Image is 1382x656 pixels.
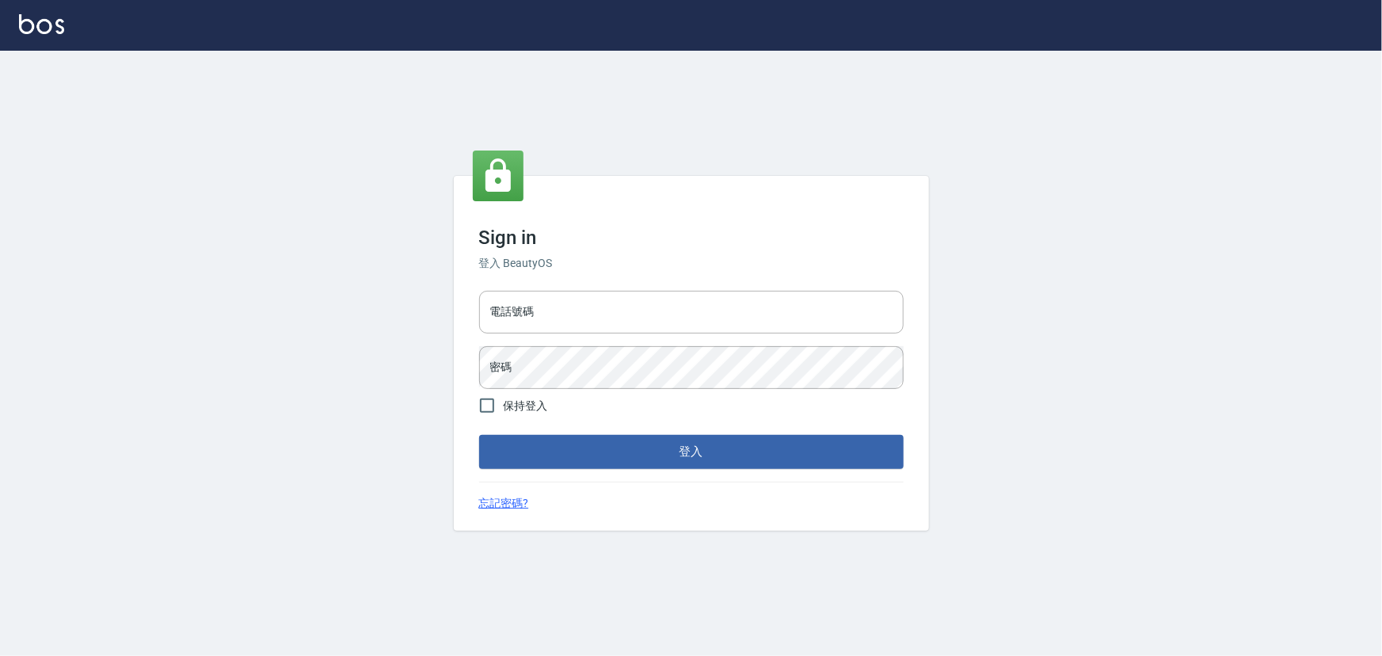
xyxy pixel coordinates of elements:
[504,398,548,414] span: 保持登入
[479,495,529,512] a: 忘記密碼?
[479,255,904,272] h6: 登入 BeautyOS
[19,14,64,34] img: Logo
[479,227,904,249] h3: Sign in
[479,435,904,468] button: 登入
